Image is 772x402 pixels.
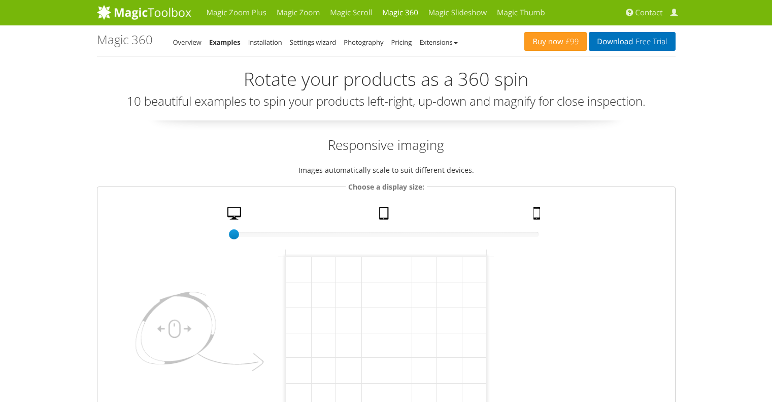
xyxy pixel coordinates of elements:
h2: Rotate your products as a 360 spin [97,69,676,89]
a: Examples [209,38,241,47]
a: Pricing [391,38,412,47]
h1: Magic 360 [97,33,153,46]
span: Contact [635,8,663,18]
p: Images automatically scale to suit different devices. [97,164,676,176]
h3: 10 beautiful examples to spin your products left-right, up-down and magnify for close inspection. [97,95,676,108]
a: Installation [248,38,282,47]
a: Buy now£99 [524,32,587,51]
a: Photography [344,38,383,47]
span: £99 [563,38,579,46]
legend: Choose a display size: [346,181,427,193]
a: Overview [173,38,202,47]
a: Extensions [419,38,457,47]
a: Desktop [223,207,248,225]
a: Mobile [529,207,547,225]
a: DownloadFree Trial [589,32,675,51]
img: MagicToolbox.com - Image tools for your website [97,5,191,20]
a: Settings wizard [290,38,337,47]
span: Free Trial [633,38,667,46]
a: Tablet [375,207,395,225]
h2: Responsive imaging [97,136,676,154]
